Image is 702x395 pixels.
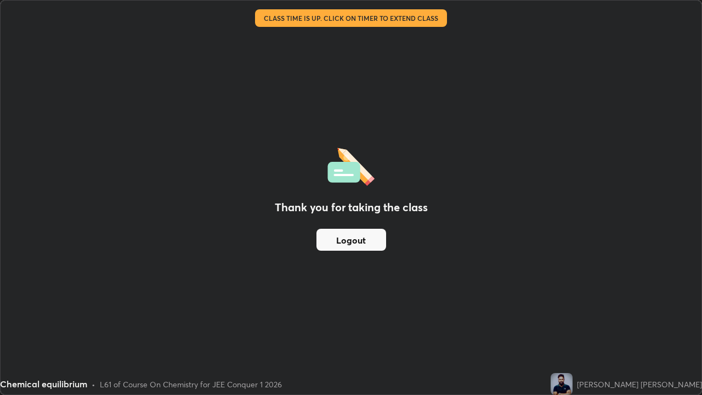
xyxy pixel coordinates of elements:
img: 7de41a6c479e42fd88d8a542358657b1.jpg [551,373,573,395]
button: Logout [316,229,386,251]
img: offlineFeedback.1438e8b3.svg [327,144,375,186]
h2: Thank you for taking the class [275,199,428,216]
div: • [92,379,95,390]
div: [PERSON_NAME] [PERSON_NAME] [577,379,702,390]
div: L61 of Course On Chemistry for JEE Conquer 1 2026 [100,379,282,390]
